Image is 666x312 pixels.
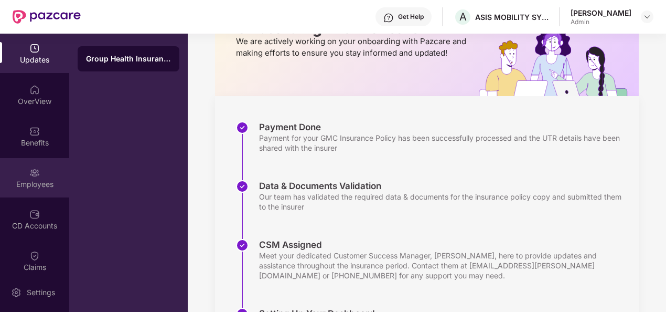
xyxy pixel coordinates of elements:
[571,8,631,18] div: [PERSON_NAME]
[259,251,628,280] div: Meet your dedicated Customer Success Manager, [PERSON_NAME], here to provide updates and assistan...
[236,36,469,59] p: We are actively working on your onboarding with Pazcare and making efforts to ensure you stay inf...
[11,287,22,298] img: svg+xml;base64,PHN2ZyBpZD0iU2V0dGluZy0yMHgyMCIgeG1sbnM9Imh0dHA6Ly93d3cudzMub3JnLzIwMDAvc3ZnIiB3aW...
[459,11,467,23] span: A
[86,54,171,64] div: Group Health Insurance
[236,180,249,193] img: svg+xml;base64,PHN2ZyBpZD0iU3RlcC1Eb25lLTMyeDMyIiB4bWxucz0iaHR0cDovL3d3dy53My5vcmcvMjAwMC9zdmciIH...
[398,13,424,21] div: Get Help
[259,180,628,192] div: Data & Documents Validation
[29,126,40,137] img: svg+xml;base64,PHN2ZyBpZD0iQmVuZWZpdHMiIHhtbG5zPSJodHRwOi8vd3d3LnczLm9yZy8yMDAwL3N2ZyIgd2lkdGg9Ij...
[475,12,549,22] div: ASIS MOBILITY SYSTEMS INDIA PRIVATE LIMITED
[24,287,58,298] div: Settings
[479,30,639,96] img: hrOnboarding
[29,43,40,54] img: svg+xml;base64,PHN2ZyBpZD0iVXBkYXRlZCIgeG1sbnM9Imh0dHA6Ly93d3cudzMub3JnLzIwMDAvc3ZnIiB3aWR0aD0iMj...
[236,121,249,134] img: svg+xml;base64,PHN2ZyBpZD0iU3RlcC1Eb25lLTMyeDMyIiB4bWxucz0iaHR0cDovL3d3dy53My5vcmcvMjAwMC9zdmciIH...
[383,13,394,23] img: svg+xml;base64,PHN2ZyBpZD0iSGVscC0zMngzMiIgeG1sbnM9Imh0dHA6Ly93d3cudzMub3JnLzIwMDAvc3ZnIiB3aWR0aD...
[259,121,628,133] div: Payment Done
[29,251,40,261] img: svg+xml;base64,PHN2ZyBpZD0iQ2xhaW0iIHhtbG5zPSJodHRwOi8vd3d3LnczLm9yZy8yMDAwL3N2ZyIgd2lkdGg9IjIwIi...
[29,168,40,178] img: svg+xml;base64,PHN2ZyBpZD0iRW1wbG95ZWVzIiB4bWxucz0iaHR0cDovL3d3dy53My5vcmcvMjAwMC9zdmciIHdpZHRoPS...
[236,239,249,252] img: svg+xml;base64,PHN2ZyBpZD0iU3RlcC1Eb25lLTMyeDMyIiB4bWxucz0iaHR0cDovL3d3dy53My5vcmcvMjAwMC9zdmciIH...
[259,133,628,153] div: Payment for your GMC Insurance Policy has been successfully processed and the UTR details have be...
[29,85,40,95] img: svg+xml;base64,PHN2ZyBpZD0iSG9tZSIgeG1sbnM9Imh0dHA6Ly93d3cudzMub3JnLzIwMDAvc3ZnIiB3aWR0aD0iMjAiIG...
[643,13,651,21] img: svg+xml;base64,PHN2ZyBpZD0iRHJvcGRvd24tMzJ4MzIiIHhtbG5zPSJodHRwOi8vd3d3LnczLm9yZy8yMDAwL3N2ZyIgd2...
[259,192,628,212] div: Our team has validated the required data & documents for the insurance policy copy and submitted ...
[259,239,628,251] div: CSM Assigned
[29,209,40,220] img: svg+xml;base64,PHN2ZyBpZD0iQ0RfQWNjb3VudHMiIGRhdGEtbmFtZT0iQ0QgQWNjb3VudHMiIHhtbG5zPSJodHRwOi8vd3...
[571,18,631,26] div: Admin
[13,10,81,24] img: New Pazcare Logo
